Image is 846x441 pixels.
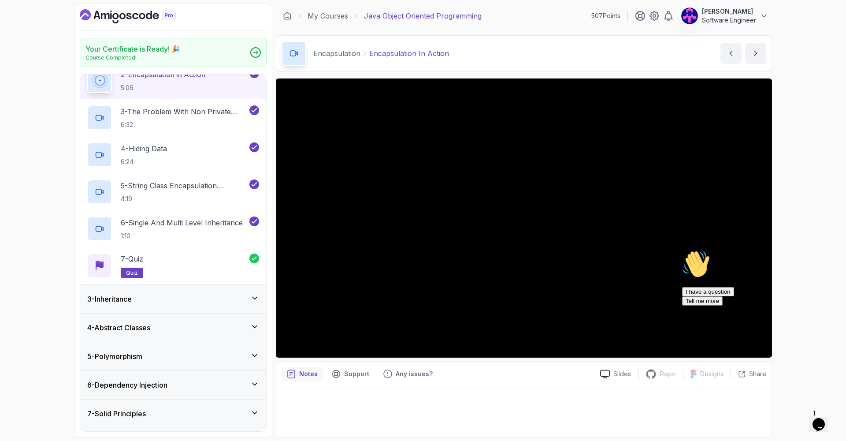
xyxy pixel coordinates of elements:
[702,16,756,25] p: Software Engineer
[327,367,375,381] button: Support button
[681,7,768,25] button: user profile image[PERSON_NAME]Software Engineer
[87,380,167,390] h3: 6 - Dependency Injection
[283,11,292,20] a: Dashboard
[121,217,243,228] p: 6 - Single And Multi Level Inheritance
[121,69,205,80] p: 2 - Encapsulation In Action
[679,247,837,401] iframe: chat widget
[660,370,676,378] p: Repo
[745,43,766,64] button: next content
[613,370,631,378] p: Slides
[591,11,620,20] p: 507 Points
[126,269,138,277] span: quiz
[121,232,243,240] p: 1:10
[4,41,56,50] button: I have a question
[85,54,180,61] p: Course Completed!
[121,180,248,191] p: 5 - String Class Encapsulation Exa,Mple
[276,78,772,358] iframe: 3 - Encapsulation in Action
[702,7,756,16] p: [PERSON_NAME]
[80,342,266,370] button: 5-Polymorphism
[4,4,32,32] img: :wave:
[87,105,259,130] button: 3-The Problem With Non Private Fields6:32
[80,285,266,313] button: 3-Inheritance
[121,143,167,154] p: 4 - Hiding Data
[396,370,433,378] p: Any issues?
[87,142,259,167] button: 4-Hiding Data6:24
[282,367,323,381] button: notes button
[4,26,87,33] span: Hi! How can we help?
[87,217,259,241] button: 6-Single And Multi Level Inheritance1:10
[85,44,180,54] h2: Your Certificate is Ready! 🎉
[87,179,259,204] button: 5-String Class Encapsulation Exa,Mple4:19
[809,406,837,432] iframe: chat widget
[80,38,267,67] a: Your Certificate is Ready! 🎉Course Completed!
[720,43,742,64] button: previous content
[121,157,167,166] p: 6:24
[87,294,132,304] h3: 3 - Inheritance
[87,351,142,362] h3: 5 - Polymorphism
[87,322,150,333] h3: 4 - Abstract Classes
[121,254,143,264] p: 7 - Quiz
[344,370,369,378] p: Support
[308,11,348,21] a: My Courses
[121,120,248,129] p: 6:32
[593,370,638,379] a: Slides
[313,48,360,59] p: Encapsulation
[121,83,205,92] p: 5:06
[4,4,162,59] div: 👋Hi! How can we help?I have a questionTell me more
[80,400,266,428] button: 7-Solid Principles
[299,370,318,378] p: Notes
[80,314,266,342] button: 4-Abstract Classes
[80,9,196,23] a: Dashboard
[87,408,146,419] h3: 7 - Solid Principles
[378,367,438,381] button: Feedback button
[369,48,449,59] p: Encapsulation In Action
[80,371,266,399] button: 6-Dependency Injection
[364,11,482,21] p: Java Object Oriented Programming
[121,106,248,117] p: 3 - The Problem With Non Private Fields
[87,254,259,278] button: 7-Quizquiz
[681,7,698,24] img: user profile image
[87,68,259,93] button: 2-Encapsulation In Action5:06
[4,50,44,59] button: Tell me more
[121,194,248,203] p: 4:19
